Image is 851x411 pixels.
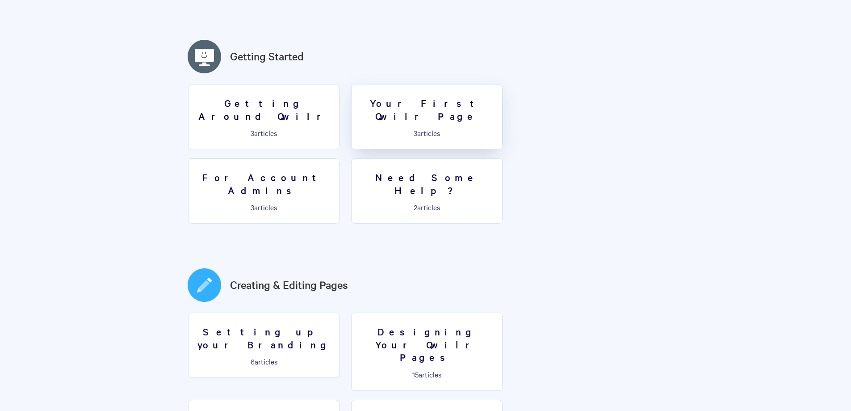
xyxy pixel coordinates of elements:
[357,325,497,364] h3: Designing Your Qwilr Pages
[188,84,340,149] a: Getting Around Qwilr 3articles
[357,370,497,378] p: articles
[230,48,304,64] a: Getting Started
[351,313,503,391] a: Designing Your Qwilr Pages 15articles
[194,97,334,122] h3: Getting Around Qwilr
[251,128,254,138] span: 3
[230,277,348,293] a: Creating & Editing Pages
[251,356,255,366] span: 6
[194,171,334,196] h3: For Account Admins
[188,313,340,378] a: Setting up your Branding 6articles
[351,158,503,224] a: Need Some Help? 2articles
[194,203,334,211] p: articles
[357,129,497,137] p: articles
[188,158,340,224] a: For Account Admins 3articles
[357,203,497,211] p: articles
[194,325,334,351] h3: Setting up your Branding
[251,202,254,212] span: 3
[414,202,417,212] span: 2
[412,369,419,379] span: 15
[351,84,503,149] a: Your First Qwilr Page 3articles
[414,128,417,138] span: 3
[357,171,497,196] h3: Need Some Help?
[357,97,497,122] h3: Your First Qwilr Page
[194,129,334,137] p: articles
[194,357,334,365] p: articles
